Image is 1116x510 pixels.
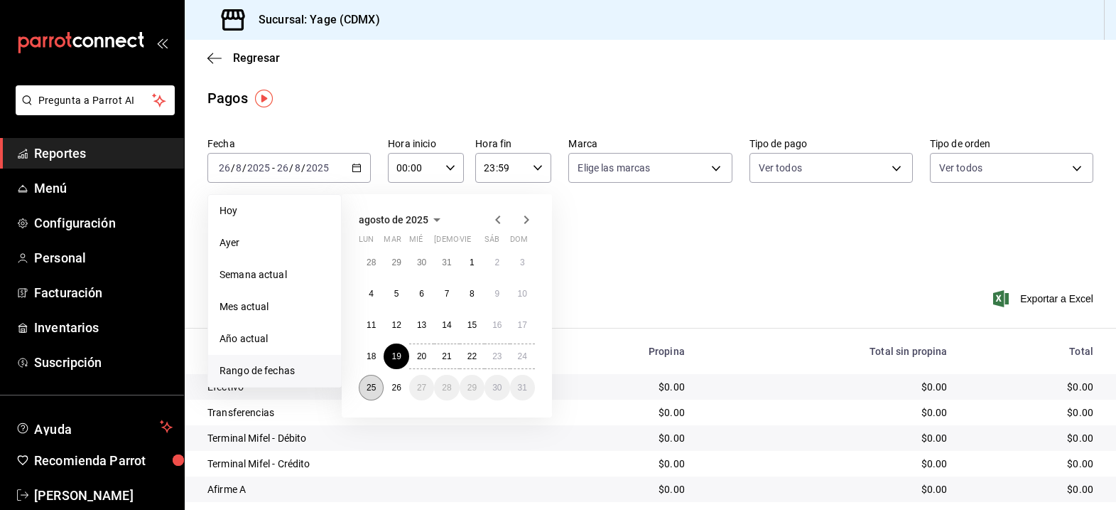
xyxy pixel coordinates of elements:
button: 22 de agosto de 2025 [460,344,484,369]
label: Tipo de pago [749,139,913,149]
div: $0.00 [708,405,948,420]
abbr: 25 de agosto de 2025 [367,383,376,393]
span: Pregunta a Parrot AI [38,93,153,108]
button: 27 de agosto de 2025 [409,375,434,400]
div: $0.00 [970,482,1093,496]
div: Terminal Mifel - Crédito [207,457,531,471]
abbr: lunes [359,235,374,250]
abbr: domingo [510,235,528,250]
abbr: 1 de agosto de 2025 [470,257,475,267]
div: $0.00 [970,431,1093,445]
div: Transferencias [207,405,531,420]
span: / [231,162,235,174]
button: 1 de agosto de 2025 [460,250,484,275]
button: Exportar a Excel [996,290,1093,307]
span: Reportes [34,144,173,163]
label: Marca [568,139,732,149]
input: -- [235,162,242,174]
abbr: 22 de agosto de 2025 [467,351,477,361]
button: 17 de agosto de 2025 [510,312,535,338]
span: Ayer [220,235,330,250]
abbr: 29 de julio de 2025 [391,257,401,267]
button: 25 de agosto de 2025 [359,375,384,400]
abbr: 2 de agosto de 2025 [494,257,499,267]
abbr: martes [384,235,401,250]
span: / [301,162,305,174]
button: Pregunta a Parrot AI [16,85,175,115]
abbr: 12 de agosto de 2025 [391,320,401,330]
button: 7 de agosto de 2025 [434,281,459,307]
a: Pregunta a Parrot AI [10,103,175,118]
abbr: 28 de julio de 2025 [367,257,376,267]
abbr: 7 de agosto de 2025 [445,289,450,299]
span: [PERSON_NAME] [34,486,173,505]
span: Regresar [233,51,280,65]
abbr: 30 de julio de 2025 [417,257,426,267]
button: 15 de agosto de 2025 [460,312,484,338]
button: Tooltip marker [255,90,273,107]
button: 19 de agosto de 2025 [384,344,408,369]
abbr: sábado [484,235,499,250]
input: ---- [247,162,271,174]
abbr: 17 de agosto de 2025 [518,320,527,330]
span: Semana actual [220,267,330,282]
button: 13 de agosto de 2025 [409,312,434,338]
div: Total sin propina [708,346,948,357]
abbr: 5 de agosto de 2025 [394,289,399,299]
h3: Sucursal: Yage (CDMX) [247,11,380,28]
button: 28 de julio de 2025 [359,250,384,275]
abbr: 6 de agosto de 2025 [419,289,424,299]
abbr: 24 de agosto de 2025 [518,351,527,361]
button: 14 de agosto de 2025 [434,312,459,338]
button: open_drawer_menu [156,37,168,48]
button: 12 de agosto de 2025 [384,312,408,338]
abbr: 28 de agosto de 2025 [442,383,451,393]
abbr: 31 de julio de 2025 [442,257,451,267]
span: Año actual [220,331,330,346]
span: / [242,162,247,174]
span: Ver todos [759,161,802,175]
div: $0.00 [708,482,948,496]
button: 31 de julio de 2025 [434,250,459,275]
abbr: 20 de agosto de 2025 [417,351,426,361]
span: Personal [34,248,173,267]
div: $0.00 [553,431,685,445]
abbr: 11 de agosto de 2025 [367,320,376,330]
div: $0.00 [970,457,1093,471]
div: Pagos [207,87,248,109]
button: 31 de agosto de 2025 [510,375,535,400]
div: Terminal Mifel - Débito [207,431,531,445]
abbr: 10 de agosto de 2025 [518,289,527,299]
input: -- [218,162,231,174]
abbr: jueves [434,235,518,250]
div: $0.00 [553,457,685,471]
span: Mes actual [220,299,330,314]
abbr: 21 de agosto de 2025 [442,351,451,361]
span: Inventarios [34,318,173,337]
label: Hora inicio [388,139,464,149]
span: Configuración [34,213,173,233]
button: 30 de julio de 2025 [409,250,434,275]
abbr: 14 de agosto de 2025 [442,320,451,330]
button: 29 de agosto de 2025 [460,375,484,400]
label: Tipo de orden [930,139,1093,149]
div: Total [970,346,1093,357]
abbr: 4 de agosto de 2025 [369,289,374,299]
button: 5 de agosto de 2025 [384,281,408,307]
div: $0.00 [553,482,685,496]
button: 29 de julio de 2025 [384,250,408,275]
span: Facturación [34,283,173,302]
div: $0.00 [970,380,1093,394]
button: 28 de agosto de 2025 [434,375,459,400]
abbr: 18 de agosto de 2025 [367,351,376,361]
abbr: miércoles [409,235,423,250]
span: Rango de fechas [220,363,330,378]
span: - [272,162,275,174]
button: 21 de agosto de 2025 [434,344,459,369]
span: Hoy [220,203,330,218]
button: 30 de agosto de 2025 [484,375,509,400]
abbr: 26 de agosto de 2025 [391,383,401,393]
button: 24 de agosto de 2025 [510,344,535,369]
div: $0.00 [708,431,948,445]
input: -- [276,162,289,174]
